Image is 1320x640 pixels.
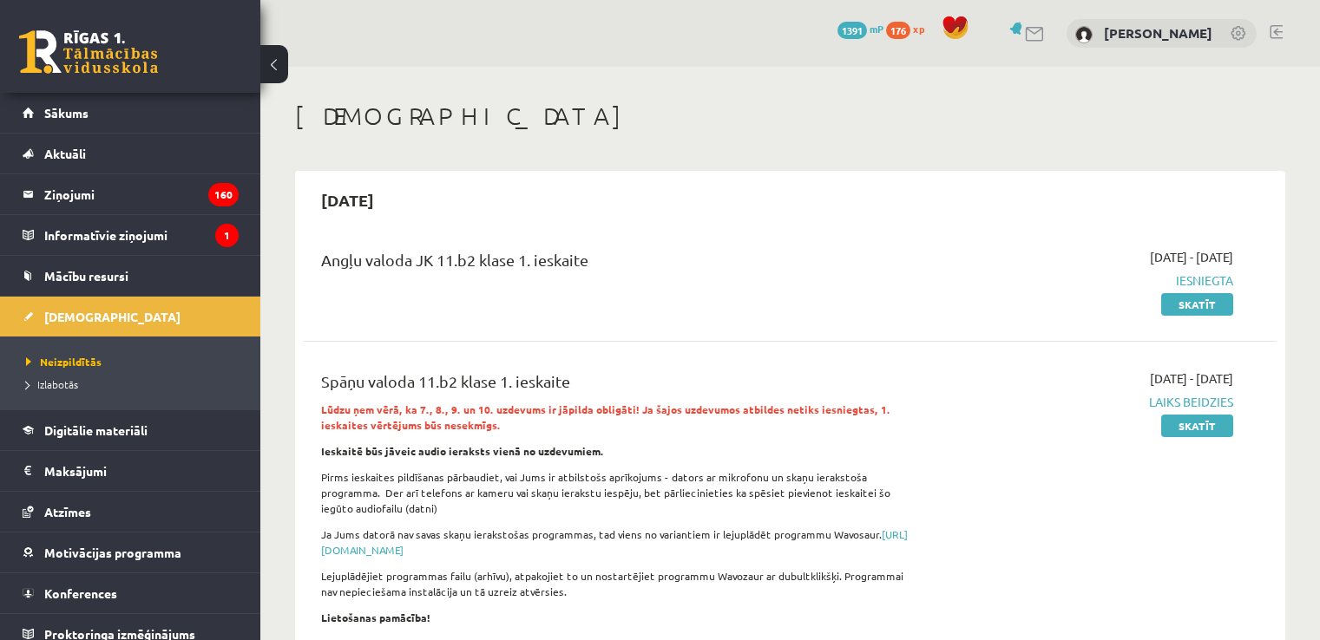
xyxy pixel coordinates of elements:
[26,376,243,392] a: Izlabotās
[321,526,921,558] p: Ja Jums datorā nav savas skaņu ierakstošas programmas, tad viens no variantiem ir lejuplādēt prog...
[19,30,158,74] a: Rīgas 1. Tālmācības vidusskola
[215,224,239,247] i: 1
[321,527,908,557] a: [URL][DOMAIN_NAME]
[26,355,102,369] span: Neizpildītās
[1150,248,1233,266] span: [DATE] - [DATE]
[321,469,921,516] p: Pirms ieskaites pildīšanas pārbaudiet, vai Jums ir atbilstošs aprīkojums - dators ar mikrofonu un...
[44,309,181,324] span: [DEMOGRAPHIC_DATA]
[44,545,181,560] span: Motivācijas programma
[1161,415,1233,437] a: Skatīt
[321,402,890,432] strong: Lūdzu ņem vērā, ka 7., 8., 9. un 10. uzdevums ir jāpilda obligāti! Ja šajos uzdevumos atbildes ne...
[23,492,239,532] a: Atzīmes
[321,568,921,599] p: Lejuplādējiet programmas failu (arhīvu), atpakojiet to un nostartējiet programmu Wavozaur ar dubu...
[23,532,239,572] a: Motivācijas programma
[1075,26,1093,43] img: Ričards Millers
[44,585,117,601] span: Konferences
[44,451,239,491] legend: Maksājumi
[44,146,86,161] span: Aktuāli
[321,369,921,402] div: Spāņu valoda 11.b2 klase 1. ieskaite
[886,22,933,36] a: 176 xp
[321,444,604,458] strong: Ieskaitē būs jāveic audio ieraksts vienā no uzdevumiem.
[23,573,239,613] a: Konferences
[23,134,239,173] a: Aktuāli
[1104,24,1212,42] a: [PERSON_NAME]
[870,22,883,36] span: mP
[837,22,883,36] a: 1391 mP
[837,22,867,39] span: 1391
[26,354,243,369] a: Neizpildītās
[23,297,239,336] a: [DEMOGRAPHIC_DATA]
[44,268,128,284] span: Mācību resursi
[23,174,239,214] a: Ziņojumi160
[26,377,78,391] span: Izlabotās
[321,248,921,280] div: Angļu valoda JK 11.b2 klase 1. ieskaite
[44,105,89,121] span: Sākums
[913,22,924,36] span: xp
[44,215,239,255] legend: Informatīvie ziņojumi
[886,22,910,39] span: 176
[947,393,1233,411] span: Laiks beidzies
[23,256,239,296] a: Mācību resursi
[1150,369,1233,388] span: [DATE] - [DATE]
[44,504,91,519] span: Atzīmes
[321,611,430,624] strong: Lietošanas pamācība!
[947,271,1233,290] span: Iesniegta
[44,174,239,214] legend: Ziņojumi
[304,180,391,220] h2: [DATE]
[295,101,1285,131] h1: [DEMOGRAPHIC_DATA]
[23,410,239,450] a: Digitālie materiāli
[208,183,239,206] i: 160
[23,451,239,491] a: Maksājumi
[23,215,239,255] a: Informatīvie ziņojumi1
[23,93,239,133] a: Sākums
[1161,293,1233,316] a: Skatīt
[44,422,148,438] span: Digitālie materiāli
